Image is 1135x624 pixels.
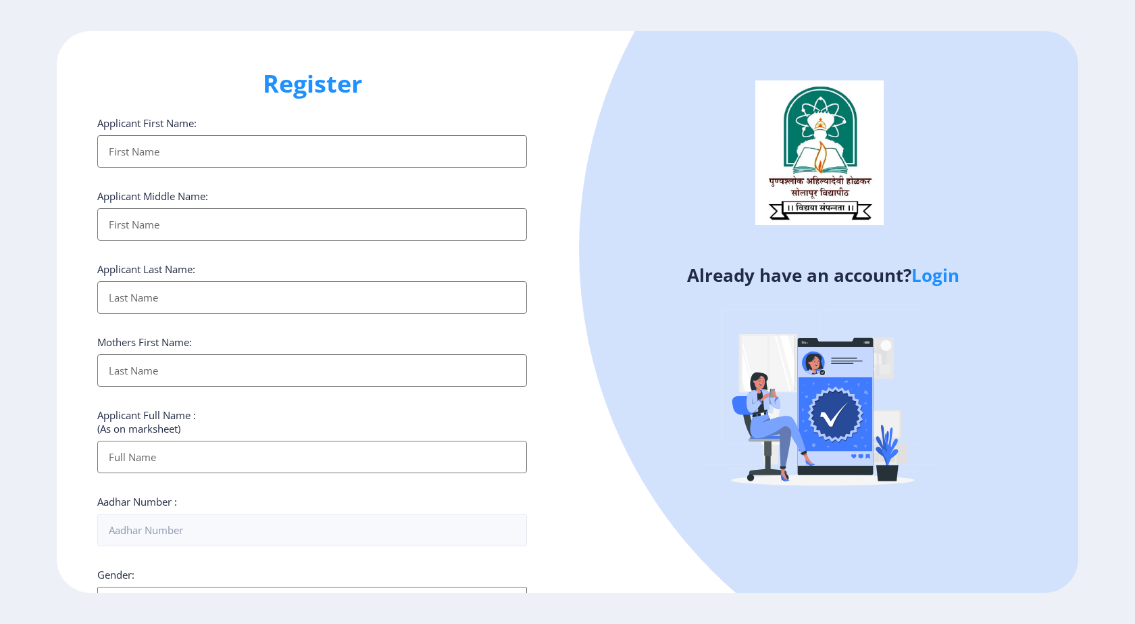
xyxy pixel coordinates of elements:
label: Applicant Middle Name: [97,189,208,203]
label: Applicant First Name: [97,116,197,130]
label: Applicant Last Name: [97,262,195,276]
label: Applicant Full Name : (As on marksheet) [97,408,196,435]
label: Gender: [97,568,134,581]
h1: Register [97,68,527,100]
label: Aadhar Number : [97,495,177,508]
label: Mothers First Name: [97,335,192,349]
h4: Already have an account? [578,264,1068,286]
input: First Name [97,135,527,168]
input: Full Name [97,441,527,473]
input: Last Name [97,281,527,314]
input: Last Name [97,354,527,387]
input: Aadhar Number [97,514,527,546]
a: Login [911,263,959,287]
img: logo [755,80,884,225]
input: First Name [97,208,527,241]
img: Verified-rafiki.svg [705,283,941,520]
